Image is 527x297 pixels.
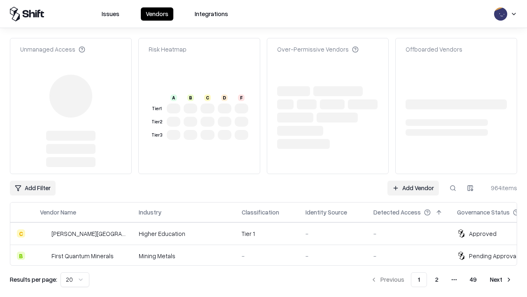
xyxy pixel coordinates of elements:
[373,252,444,260] div: -
[305,229,360,238] div: -
[187,94,194,101] div: B
[149,45,187,54] div: Risk Heatmap
[429,272,445,287] button: 2
[139,252,229,260] div: Mining Metals
[139,229,229,238] div: Higher Education
[17,229,25,238] div: C
[20,45,85,54] div: Unmanaged Access
[469,229,497,238] div: Approved
[141,7,173,21] button: Vendors
[40,229,48,238] img: Reichman University
[411,272,427,287] button: 1
[305,252,360,260] div: -
[457,208,510,217] div: Governance Status
[51,252,114,260] div: First Quantum Minerals
[373,208,421,217] div: Detected Access
[17,252,25,260] div: B
[190,7,233,21] button: Integrations
[10,181,56,196] button: Add Filter
[387,181,439,196] a: Add Vendor
[238,94,245,101] div: F
[277,45,359,54] div: Over-Permissive Vendors
[40,252,48,260] img: First Quantum Minerals
[97,7,124,21] button: Issues
[242,252,292,260] div: -
[305,208,347,217] div: Identity Source
[170,94,177,101] div: A
[463,272,483,287] button: 49
[150,105,163,112] div: Tier 1
[373,229,444,238] div: -
[469,252,518,260] div: Pending Approval
[485,272,517,287] button: Next
[221,94,228,101] div: D
[242,208,279,217] div: Classification
[366,272,517,287] nav: pagination
[150,118,163,125] div: Tier 2
[150,132,163,139] div: Tier 3
[242,229,292,238] div: Tier 1
[51,229,126,238] div: [PERSON_NAME][GEOGRAPHIC_DATA]
[406,45,462,54] div: Offboarded Vendors
[204,94,211,101] div: C
[484,184,517,192] div: 964 items
[139,208,161,217] div: Industry
[40,208,76,217] div: Vendor Name
[10,275,57,284] p: Results per page:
